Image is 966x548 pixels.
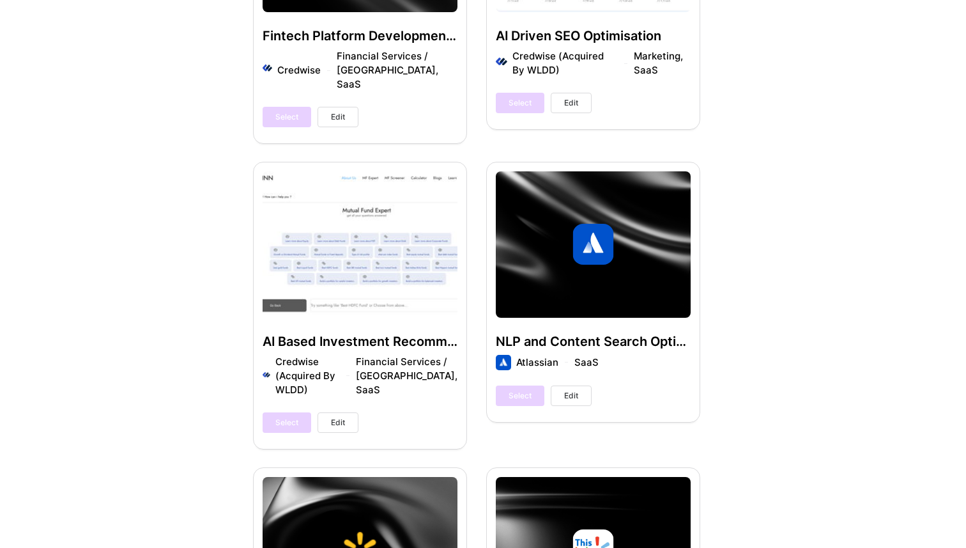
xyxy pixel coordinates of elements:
span: Edit [564,390,578,402]
button: Edit [318,412,358,433]
button: Edit [318,107,358,127]
span: Edit [331,111,345,123]
span: Edit [564,97,578,109]
button: Edit [551,93,592,113]
span: Edit [331,417,345,428]
button: Edit [551,386,592,406]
